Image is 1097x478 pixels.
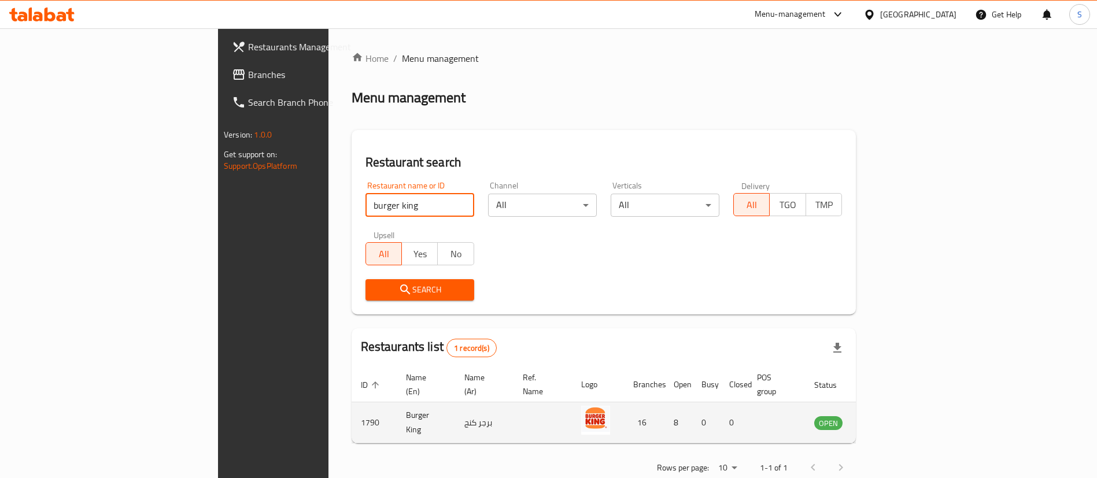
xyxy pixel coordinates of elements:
[664,402,692,443] td: 8
[806,193,842,216] button: TMP
[523,370,558,398] span: Ref. Name
[224,158,297,173] a: Support.OpsPlatform
[774,197,801,213] span: TGO
[352,367,906,443] table: enhanced table
[664,367,692,402] th: Open
[365,279,474,301] button: Search
[572,367,624,402] th: Logo
[437,242,474,265] button: No
[455,402,514,443] td: برجر كنج
[223,61,401,88] a: Branches
[374,231,395,239] label: Upsell
[720,367,748,402] th: Closed
[248,95,392,109] span: Search Branch Phone
[657,461,709,475] p: Rows per page:
[224,147,277,162] span: Get support on:
[757,370,791,398] span: POS group
[401,242,438,265] button: Yes
[880,8,956,21] div: [GEOGRAPHIC_DATA]
[371,246,397,262] span: All
[692,402,720,443] td: 0
[248,40,392,54] span: Restaurants Management
[692,367,720,402] th: Busy
[406,370,441,398] span: Name (En)
[365,242,402,265] button: All
[720,402,748,443] td: 0
[361,378,383,392] span: ID
[1077,8,1082,21] span: S
[402,51,479,65] span: Menu management
[352,51,856,65] nav: breadcrumb
[760,461,788,475] p: 1-1 of 1
[361,338,497,357] h2: Restaurants list
[248,68,392,81] span: Branches
[488,194,597,217] div: All
[823,334,851,362] div: Export file
[352,88,466,107] h2: Menu management
[714,460,741,477] div: Rows per page:
[624,367,664,402] th: Branches
[375,283,465,297] span: Search
[407,246,433,262] span: Yes
[442,246,469,262] span: No
[365,194,474,217] input: Search for restaurant name or ID..
[755,8,826,21] div: Menu-management
[811,197,837,213] span: TMP
[365,154,842,171] h2: Restaurant search
[223,88,401,116] a: Search Branch Phone
[814,378,852,392] span: Status
[581,406,610,435] img: Burger King
[741,181,770,190] label: Delivery
[733,193,770,216] button: All
[254,127,272,142] span: 1.0.0
[814,417,843,430] span: OPEN
[223,33,401,61] a: Restaurants Management
[224,127,252,142] span: Version:
[611,194,719,217] div: All
[446,339,497,357] div: Total records count
[769,193,806,216] button: TGO
[464,370,500,398] span: Name (Ar)
[738,197,765,213] span: All
[397,402,455,443] td: Burger King
[624,402,664,443] td: 16
[447,343,496,354] span: 1 record(s)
